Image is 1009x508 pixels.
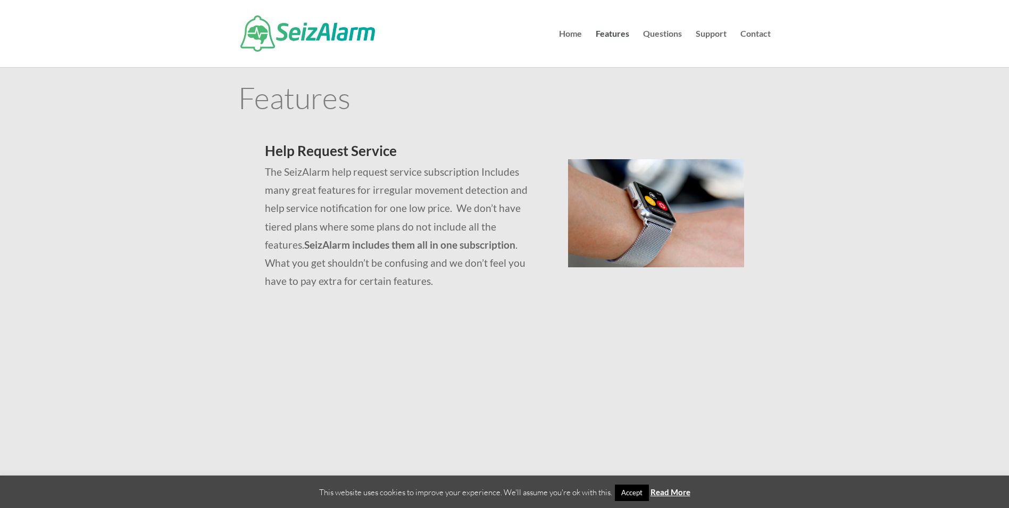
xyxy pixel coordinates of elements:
span: This website uses cookies to improve your experience. We'll assume you're ok with this. [319,487,690,497]
h1: Features [238,83,771,118]
a: Home [559,30,582,67]
h2: Help Request Service [265,144,542,163]
a: Support [696,30,727,67]
iframe: Help widget launcher [914,466,997,496]
a: Contact [740,30,771,67]
img: seizalarm-on-wrist [568,159,744,267]
strong: SeizAlarm includes them all in one subscription [304,239,515,251]
a: Accept [615,485,649,501]
p: The SeizAlarm help request service subscription Includes many great features for irregular moveme... [265,163,542,290]
a: Questions [643,30,682,67]
img: SeizAlarm [240,15,375,52]
a: Features [596,30,629,67]
a: Read More [651,487,690,497]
